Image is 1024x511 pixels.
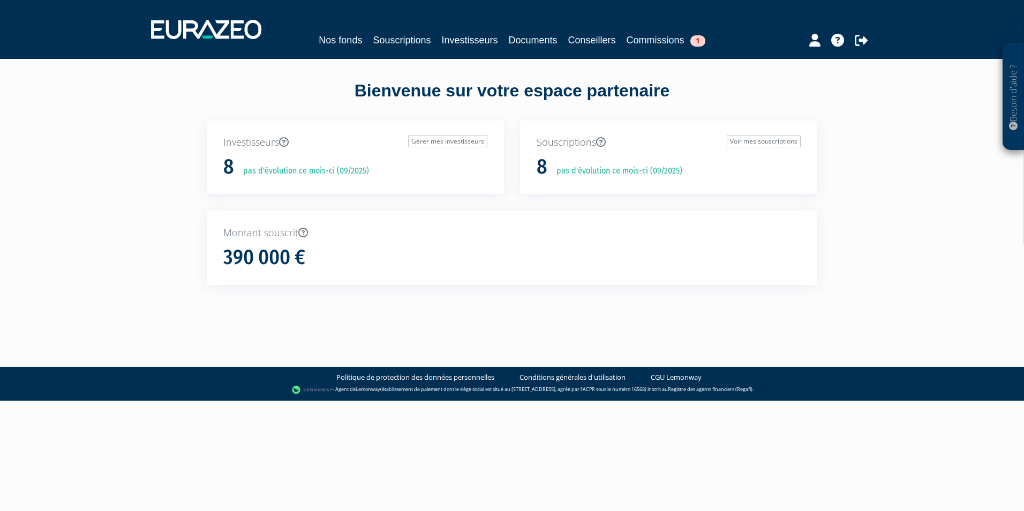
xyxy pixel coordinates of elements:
a: Gérer mes investisseurs [408,136,487,147]
h1: 390 000 € [223,246,305,269]
a: Politique de protection des données personnelles [336,372,494,382]
a: Registre des agents financiers (Regafi) [668,386,752,393]
h1: 8 [537,156,547,178]
a: Voir mes souscriptions [727,136,801,147]
p: pas d'évolution ce mois-ci (09/2025) [236,165,369,177]
img: 1732889491-logotype_eurazeo_blanc_rvb.png [151,20,261,39]
a: Documents [509,33,558,48]
a: Nos fonds [319,33,362,48]
div: - Agent de (établissement de paiement dont le siège social est situé au [STREET_ADDRESS], agréé p... [11,385,1013,395]
a: Conseillers [568,33,616,48]
span: 1 [690,35,705,47]
p: Besoin d'aide ? [1007,49,1020,145]
a: Souscriptions [373,33,431,48]
h1: 8 [223,156,234,178]
a: Commissions1 [627,33,705,48]
div: Bienvenue sur votre espace partenaire [199,79,825,121]
a: CGU Lemonway [651,372,702,382]
a: Conditions générales d'utilisation [519,372,626,382]
a: Lemonway [356,386,380,393]
p: Souscriptions [537,136,801,149]
a: Investisseurs [441,33,498,48]
p: Investisseurs [223,136,487,149]
p: Montant souscrit [223,226,801,240]
img: logo-lemonway.png [292,385,333,395]
p: pas d'évolution ce mois-ci (09/2025) [549,165,682,177]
